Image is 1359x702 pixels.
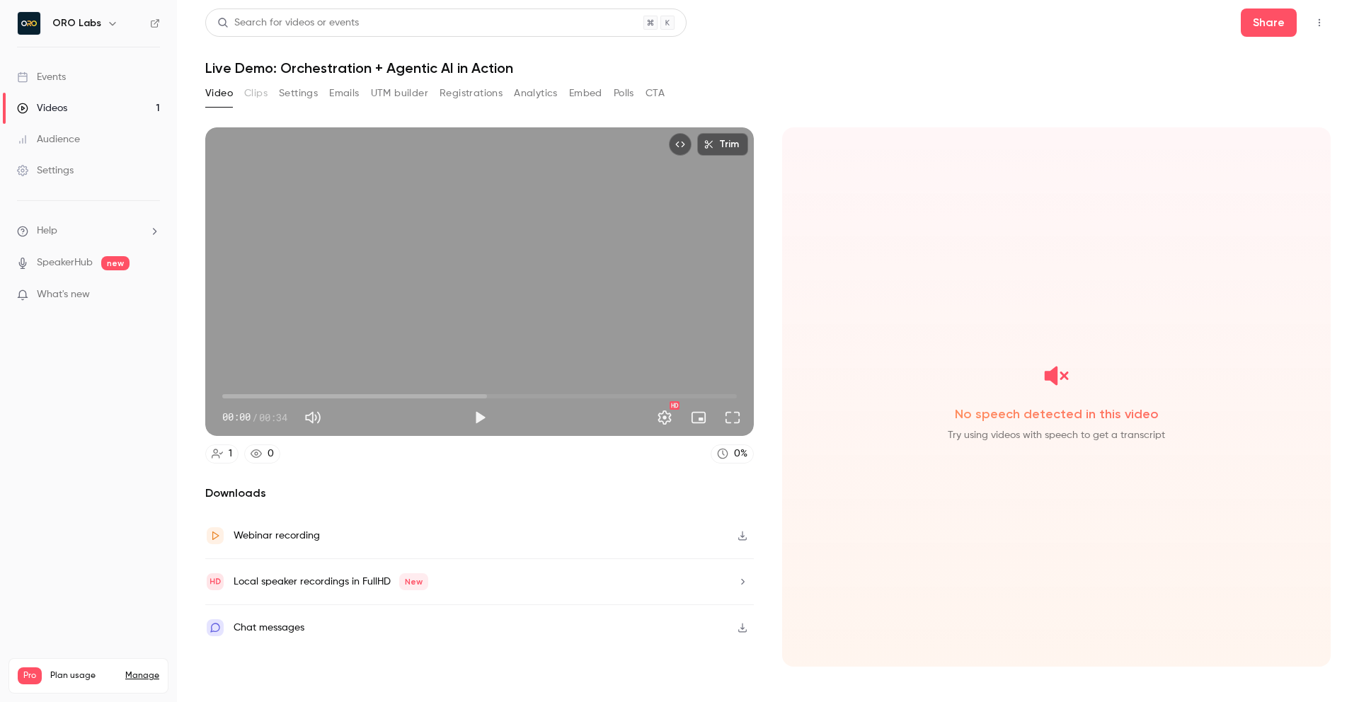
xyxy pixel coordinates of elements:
button: Video [205,82,233,105]
button: UTM builder [371,82,428,105]
button: Turn on miniplayer [684,403,713,432]
h1: Live Demo: Orchestration + Agentic AI in Action [205,59,1331,76]
div: 0 % [734,447,747,461]
span: Try using videos with speech to get a transcript [793,428,1319,442]
button: Polls [614,82,634,105]
div: Settings [17,163,74,178]
span: Clips [244,86,268,101]
div: Audience [17,132,80,146]
div: Events [17,70,66,84]
h2: Downloads [205,485,754,502]
button: Trim [697,133,748,156]
button: Share [1241,8,1297,37]
li: help-dropdown-opener [17,224,160,238]
span: / [252,410,258,425]
button: Play [466,403,494,432]
span: 00:00 [222,410,251,425]
a: 0% [711,444,754,464]
button: Registrations [440,82,503,105]
a: 1 [205,444,239,464]
div: 1 [229,447,232,461]
div: HD [670,401,679,410]
iframe: Noticeable Trigger [143,289,160,301]
img: ORO Labs [18,12,40,35]
div: 00:00 [222,410,287,425]
button: Top Bar Actions [1308,11,1331,34]
button: CTA [646,82,665,105]
button: Embed video [669,133,692,156]
button: Full screen [718,403,747,432]
div: Chat messages [234,619,304,636]
span: What's new [37,287,90,302]
span: new [101,256,130,270]
a: SpeakerHub [37,255,93,270]
a: Manage [125,670,159,681]
span: Plan usage [50,670,117,681]
div: Webinar recording [234,527,320,544]
span: 00:34 [259,410,287,425]
button: Analytics [514,82,558,105]
span: Pro [18,667,42,684]
span: New [399,573,428,590]
span: No speech detected in this video [793,405,1319,422]
span: Help [37,224,57,238]
button: Emails [329,82,359,105]
button: Settings [279,82,318,105]
div: Videos [17,101,67,115]
button: Embed [569,82,602,105]
button: Mute [299,403,327,432]
div: 0 [268,447,274,461]
a: 0 [244,444,280,464]
div: Search for videos or events [217,16,359,30]
div: Local speaker recordings in FullHD [234,573,428,590]
h6: ORO Labs [52,16,101,30]
button: Settings [650,403,679,432]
